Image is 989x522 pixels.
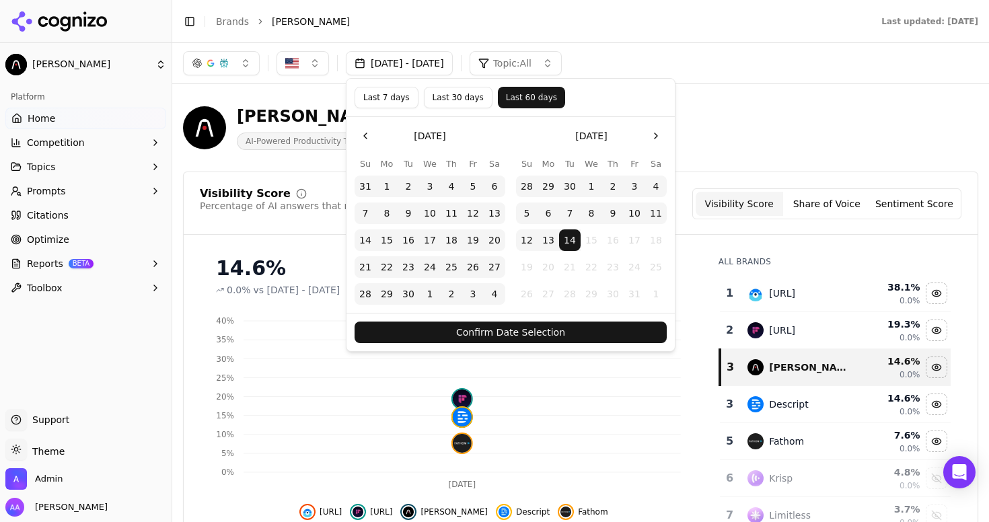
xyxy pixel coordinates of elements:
button: Today, Tuesday, October 14th, 2025, selected [559,229,581,251]
button: Saturday, October 11th, 2025, selected [645,202,667,224]
tr: 5fathomFathom7.6%0.0%Hide fathom data [720,423,951,460]
img: otter.ai [747,285,764,301]
span: Reports [27,257,63,270]
span: 0.0% [900,480,920,491]
th: Thursday [441,157,462,170]
tspan: 10% [216,430,234,439]
button: Wednesday, September 10th, 2025, selected [419,202,441,224]
a: Home [5,108,166,129]
div: [URL] [769,287,795,300]
button: Tuesday, September 16th, 2025, selected [398,229,419,251]
button: Thursday, October 2nd, 2025, selected [441,283,462,305]
button: Wednesday, October 8th, 2025, selected [581,202,602,224]
button: Monday, September 29th, 2025, selected [538,176,559,197]
th: Tuesday [559,157,581,170]
img: fathom [560,507,571,517]
div: Last updated: [DATE] [881,16,978,27]
button: Saturday, September 20th, 2025, selected [484,229,505,251]
button: Sunday, September 28th, 2025, selected [516,176,538,197]
button: Friday, September 5th, 2025, selected [462,176,484,197]
button: ReportsBETA [5,253,166,274]
span: vs [DATE] - [DATE] [254,283,340,297]
tspan: [DATE] [449,480,476,489]
button: Last 60 days [498,87,565,108]
button: Hide plaud ai data [400,504,488,520]
button: Wednesday, September 17th, 2025, selected [419,229,441,251]
th: Sunday [516,157,538,170]
span: [PERSON_NAME] [420,507,488,517]
button: Sunday, September 7th, 2025, selected [355,202,376,224]
span: Topics [27,160,56,174]
div: [PERSON_NAME] [237,106,387,127]
span: 0.0% [900,406,920,417]
button: Open organization switcher [5,468,63,490]
button: Monday, September 15th, 2025, selected [376,229,398,251]
button: Go to the Next Month [645,125,667,147]
button: Friday, September 12th, 2025, selected [462,202,484,224]
button: Thursday, October 9th, 2025, selected [602,202,624,224]
img: descript [453,408,472,426]
button: Saturday, October 4th, 2025, selected [645,176,667,197]
button: Saturday, September 13th, 2025, selected [484,202,505,224]
button: Friday, October 3rd, 2025, selected [624,176,645,197]
img: fireflies.ai [747,322,764,338]
button: Monday, October 13th, 2025, selected [538,229,559,251]
span: 0.0% [900,443,920,454]
button: Sunday, September 14th, 2025, selected [355,229,376,251]
span: Optimize [27,233,69,246]
button: Monday, September 1st, 2025, selected [376,176,398,197]
tspan: 40% [216,316,234,326]
span: Descript [516,507,550,517]
a: Brands [216,16,249,27]
span: Prompts [27,184,66,198]
button: Show krisp data [926,468,947,489]
span: [PERSON_NAME] [272,15,350,28]
div: Percentage of AI answers that mention your brand [200,199,438,213]
button: Tuesday, September 2nd, 2025, selected [398,176,419,197]
img: Plaud AI [5,54,27,75]
div: Fathom [769,435,804,448]
span: Home [28,112,55,125]
div: 3 [725,396,735,412]
nav: breadcrumb [216,15,854,28]
div: 3 [727,359,735,375]
button: Visibility Score [696,192,783,216]
button: Open user button [5,498,108,517]
table: October 2025 [516,157,667,305]
div: 19.3 % [862,318,920,331]
img: descript [747,396,764,412]
th: Sunday [355,157,376,170]
th: Monday [376,157,398,170]
img: United States [285,57,299,70]
th: Saturday [484,157,505,170]
span: [URL] [320,507,342,517]
div: Visibility Score [200,188,291,199]
span: Fathom [578,507,608,517]
div: 38.1 % [862,281,920,294]
div: All Brands [719,256,951,267]
button: Thursday, September 18th, 2025, selected [441,229,462,251]
span: 0.0% [227,283,251,297]
div: 1 [725,285,735,301]
button: Saturday, September 6th, 2025, selected [484,176,505,197]
span: Toolbox [27,281,63,295]
span: 0.0% [900,295,920,306]
tr: 3plaud ai[PERSON_NAME]14.6%0.0%Hide plaud ai data [720,349,951,386]
button: Hide fireflies.ai data [926,320,947,341]
button: Sunday, October 12th, 2025, selected [516,229,538,251]
button: Sentiment Score [871,192,958,216]
img: fathom [747,433,764,449]
tspan: 35% [216,335,234,344]
button: Last 7 days [355,87,418,108]
div: Krisp [769,472,793,485]
button: Friday, October 3rd, 2025, selected [462,283,484,305]
button: Toolbox [5,277,166,299]
img: Admin [5,468,27,490]
button: Thursday, October 2nd, 2025, selected [602,176,624,197]
button: Friday, September 26th, 2025, selected [462,256,484,278]
button: Tuesday, September 30th, 2025, selected [398,283,419,305]
button: Tuesday, October 7th, 2025, selected [559,202,581,224]
table: September 2025 [355,157,505,305]
img: fireflies.ai [353,507,363,517]
th: Saturday [645,157,667,170]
